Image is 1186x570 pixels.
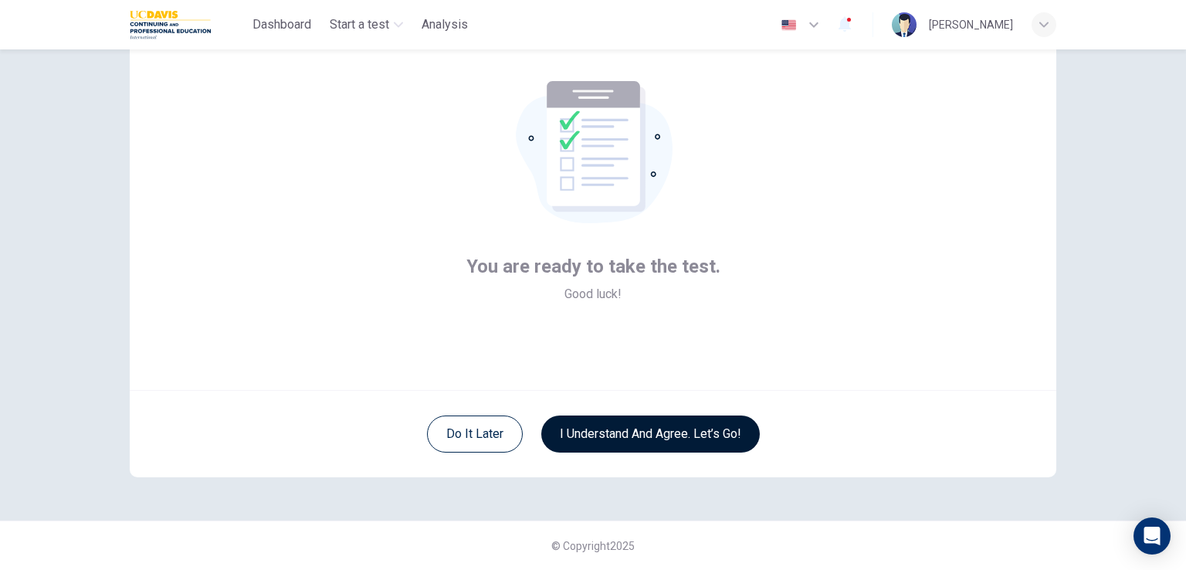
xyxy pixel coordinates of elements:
[330,15,389,34] span: Start a test
[564,285,622,304] span: Good luck!
[1133,517,1171,555] div: Open Intercom Messenger
[324,11,409,39] button: Start a test
[130,9,246,40] a: UC Davis logo
[892,12,917,37] img: Profile picture
[929,15,1013,34] div: [PERSON_NAME]
[466,254,720,279] span: You are ready to take the test.
[252,15,311,34] span: Dashboard
[779,19,798,31] img: en
[415,11,474,39] button: Analysis
[246,11,317,39] button: Dashboard
[541,416,760,453] button: I understand and agree. Let’s go!
[551,540,635,552] span: © Copyright 2025
[130,9,211,40] img: UC Davis logo
[422,15,468,34] span: Analysis
[427,416,523,453] button: Do it later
